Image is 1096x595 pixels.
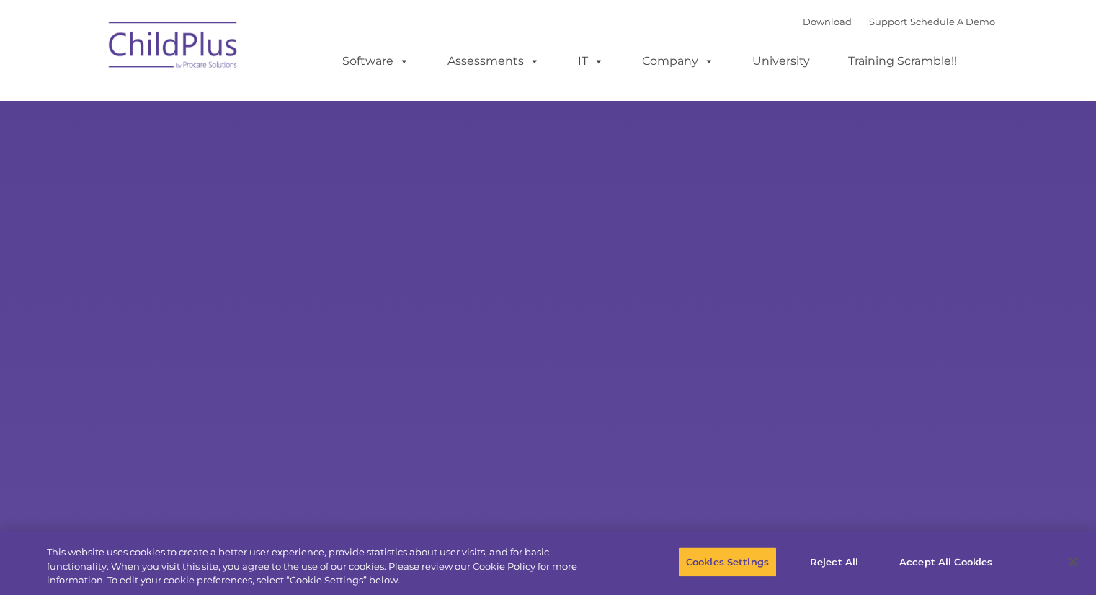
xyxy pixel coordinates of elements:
button: Close [1057,546,1089,578]
a: Download [803,16,852,27]
a: Software [328,47,424,76]
div: This website uses cookies to create a better user experience, provide statistics about user visit... [47,545,603,588]
button: Cookies Settings [678,547,777,577]
a: Schedule A Demo [910,16,995,27]
a: IT [563,47,618,76]
a: University [738,47,824,76]
a: Support [869,16,907,27]
font: | [803,16,995,27]
button: Reject All [789,547,879,577]
button: Accept All Cookies [891,547,1000,577]
a: Training Scramble!! [834,47,971,76]
img: ChildPlus by Procare Solutions [102,12,246,84]
a: Assessments [433,47,554,76]
a: Company [628,47,729,76]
